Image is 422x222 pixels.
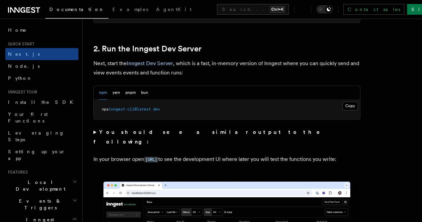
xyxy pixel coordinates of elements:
[112,86,120,99] button: yarn
[8,99,77,105] span: Install the SDK
[217,4,289,15] button: Search...Ctrl+K
[8,63,40,69] span: Node.js
[5,89,37,95] span: Inngest tour
[144,157,158,162] code: [URL]
[5,146,78,164] a: Setting up your app
[127,60,173,66] a: Inngest Dev Server
[5,127,78,146] a: Leveraging Steps
[93,154,360,164] p: In your browser open to see the development UI where later you will test the functions you write:
[8,149,65,161] span: Setting up your app
[5,60,78,72] a: Node.js
[108,2,152,18] a: Examples
[5,198,73,211] span: Events & Triggers
[153,107,160,112] span: dev
[5,48,78,60] a: Next.js
[93,128,360,146] summary: You should see a similar output to the following:
[141,86,148,99] button: bun
[112,7,148,12] span: Examples
[99,86,107,99] button: npm
[45,2,108,19] a: Documentation
[8,75,32,81] span: Python
[93,129,329,145] strong: You should see a similar output to the following:
[49,7,104,12] span: Documentation
[125,86,136,99] button: pnpm
[144,156,158,162] a: [URL]
[5,108,78,127] a: Your first Functions
[156,7,191,12] span: AgentKit
[5,170,28,175] span: Features
[5,176,78,195] button: Local Development
[93,44,201,53] a: 2. Run the Inngest Dev Server
[270,6,285,13] kbd: Ctrl+K
[317,5,333,13] button: Toggle dark mode
[343,4,404,15] a: Contact sales
[8,130,64,142] span: Leveraging Steps
[102,107,109,112] span: npx
[8,27,27,33] span: Home
[8,51,40,57] span: Next.js
[5,41,34,47] span: Quick start
[5,195,78,214] button: Events & Triggers
[8,112,48,124] span: Your first Functions
[93,59,360,77] p: Next, start the , which is a fast, in-memory version of Inngest where you can quickly send and vi...
[5,96,78,108] a: Install the SDK
[5,72,78,84] a: Python
[5,179,73,192] span: Local Development
[109,107,151,112] span: inngest-cli@latest
[152,2,195,18] a: AgentKit
[5,24,78,36] a: Home
[342,101,358,110] button: Copy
